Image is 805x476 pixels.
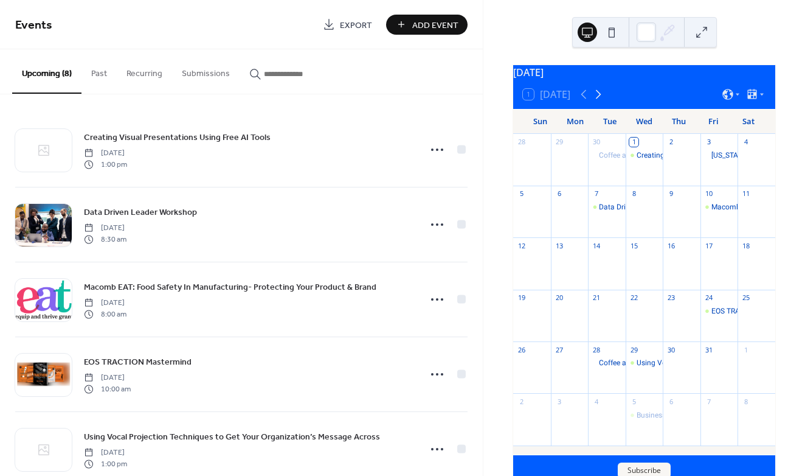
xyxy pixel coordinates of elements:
div: 6 [666,397,675,406]
div: 4 [741,138,750,147]
div: Coffee and Conversation with Kamau Inaede [588,358,626,368]
div: 10 [704,189,713,198]
div: Business Resource Fair [637,410,712,421]
div: Data Driven Leader Workshop [588,202,626,212]
div: Sat [731,110,765,134]
span: 1:00 pm [84,159,127,170]
div: 30 [666,345,675,354]
div: Macomb EAT: Food Safety In Manufacturing- Protecting Your Product & Brand [700,202,738,212]
div: 18 [741,241,750,250]
div: 8 [741,397,750,406]
div: 3 [704,138,713,147]
button: Submissions [172,49,240,93]
div: 5 [629,397,638,406]
div: Creating Visual Presentations Using Free AI Tools [637,150,799,161]
div: 25 [741,293,750,303]
div: 22 [629,293,638,303]
a: EOS TRACTION Mastermind [84,355,192,369]
div: 17 [704,241,713,250]
div: 30 [592,138,601,147]
span: Macomb EAT: Food Safety In Manufacturing- Protecting Your Product & Brand [84,281,376,294]
div: 2 [517,397,526,406]
div: 11 [741,189,750,198]
div: Business Resource Fair [626,410,663,421]
a: Macomb EAT: Food Safety In Manufacturing- Protecting Your Product & Brand [84,280,376,294]
div: 1 [629,138,638,147]
button: Past [81,49,117,93]
div: 31 [704,345,713,354]
div: 1 [741,345,750,354]
span: 10:00 am [84,383,131,394]
span: 8:00 am [84,309,126,320]
span: Export [340,19,372,32]
span: Creating Visual Presentations Using Free AI Tools [84,131,271,144]
div: 26 [517,345,526,354]
div: 12 [517,241,526,250]
span: [DATE] [84,298,126,309]
button: Recurring [117,49,172,93]
div: EOS TRACTION Mastermind [700,306,738,317]
div: 16 [666,241,675,250]
div: Thu [662,110,696,134]
div: 28 [517,138,526,147]
div: Michigan Founders Fund: Founders First Fridays: October [700,150,738,161]
div: 24 [704,293,713,303]
div: Coffee and Conversation with Jennifer Giannosa [588,150,626,161]
div: Data Driven Leader Workshop [599,202,696,212]
span: 1:00 pm [84,458,127,469]
div: 15 [629,241,638,250]
a: Data Driven Leader Workshop [84,205,197,219]
div: Creating Visual Presentations Using Free AI Tools [626,150,663,161]
div: 23 [666,293,675,303]
div: Tue [592,110,627,134]
button: Add Event [386,15,468,35]
div: [DATE] [513,65,775,80]
div: Wed [627,110,662,134]
div: 4 [592,397,601,406]
div: 19 [517,293,526,303]
span: Data Driven Leader Workshop [84,206,197,219]
div: 5 [517,189,526,198]
div: 7 [592,189,601,198]
span: [DATE] [84,148,127,159]
a: Using Vocal Projection Techniques to Get Your Organization’s Message Across [84,430,380,444]
div: 27 [555,345,564,354]
button: Upcoming (8) [12,49,81,94]
div: 6 [555,189,564,198]
div: 7 [704,397,713,406]
span: EOS TRACTION Mastermind [84,356,192,369]
div: 8 [629,189,638,198]
div: 14 [592,241,601,250]
span: [DATE] [84,223,126,234]
div: 3 [555,397,564,406]
span: [DATE] [84,373,131,383]
div: EOS TRACTION Mastermind [711,306,803,317]
div: Coffee and Conversation with [PERSON_NAME] [599,358,753,368]
a: Creating Visual Presentations Using Free AI Tools [84,130,271,144]
span: 8:30 am [84,234,126,245]
div: 2 [666,138,675,147]
span: Events [15,13,52,37]
div: 29 [555,138,564,147]
div: 21 [592,293,601,303]
span: Add Event [412,19,458,32]
div: Fri [696,110,731,134]
div: 28 [592,345,601,354]
div: Using Vocal Projection Techniques to Get Your Organization’s Message Across [626,358,663,368]
div: 20 [555,293,564,303]
div: Mon [558,110,592,134]
div: 29 [629,345,638,354]
a: Export [314,15,381,35]
div: 9 [666,189,675,198]
span: Using Vocal Projection Techniques to Get Your Organization’s Message Across [84,431,380,444]
div: Coffee and Conversation with [PERSON_NAME] [599,150,753,161]
span: [DATE] [84,447,127,458]
div: Sun [523,110,558,134]
div: 13 [555,241,564,250]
